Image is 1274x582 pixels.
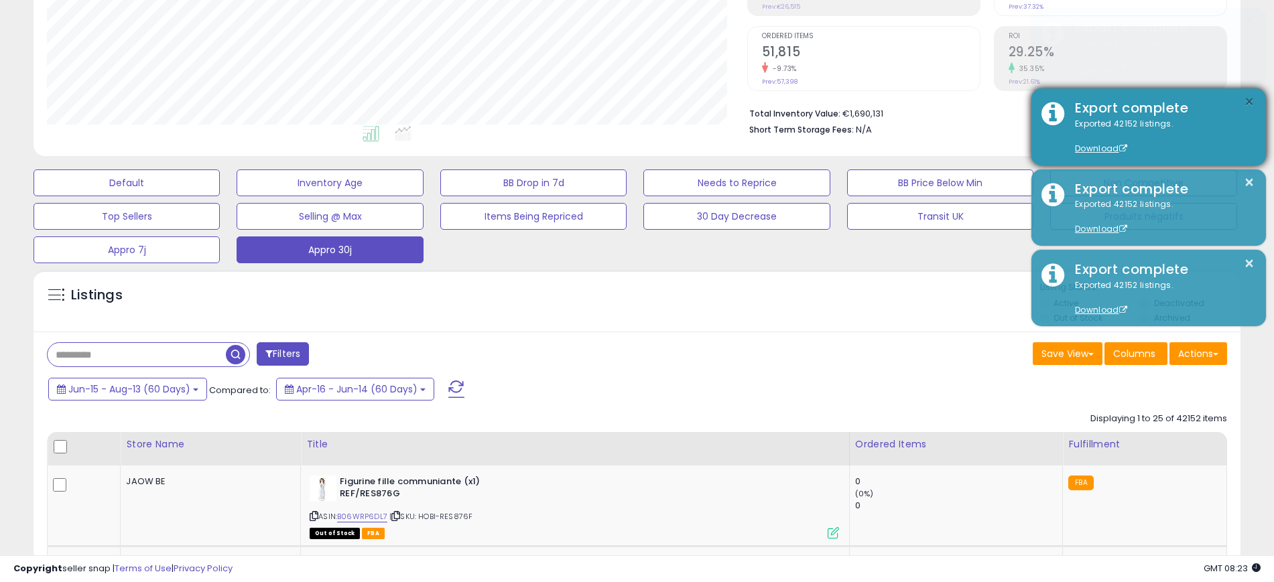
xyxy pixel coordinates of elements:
span: Apr-16 - Jun-14 (60 Days) [296,382,418,396]
button: × [1244,174,1255,191]
a: Terms of Use [115,562,172,575]
span: Jun-15 - Aug-13 (60 Days) [68,382,190,396]
button: Needs to Reprice [643,169,830,196]
button: BB Price Below Min [847,169,1033,196]
small: (0%) [855,488,874,499]
div: seller snap | | [13,563,233,575]
div: Store Name [126,437,295,451]
button: 30 Day Decrease [643,203,830,230]
div: Displaying 1 to 25 of 42152 items [1090,413,1227,425]
button: Apr-16 - Jun-14 (60 Days) [276,378,434,401]
span: 2025-08-14 08:23 GMT [1204,562,1261,575]
button: × [1244,94,1255,111]
img: 21O8EVkQRjL._SL40_.jpg [310,476,336,502]
button: Save View [1033,342,1102,365]
span: FBA [362,528,385,539]
button: Actions [1169,342,1227,365]
button: Inventory Age [237,169,423,196]
a: Download [1075,62,1127,74]
div: Exported 42152 listings. [1065,198,1256,236]
button: Filters [257,342,309,366]
span: N/A [856,123,872,136]
div: Export complete [1065,18,1256,38]
b: Total Inventory Value: [749,108,840,119]
div: Export complete [1065,260,1256,279]
div: Exported 42152 listings. [1065,38,1256,75]
span: All listings that are currently out of stock and unavailable for purchase on Amazon [310,528,360,539]
button: Appro 30j [237,236,423,263]
button: Columns [1104,342,1167,365]
div: Fulfillment [1068,437,1221,451]
h2: 29.25% [1009,44,1226,62]
small: -9.73% [768,64,797,74]
div: ASIN: [310,476,839,538]
span: ROI [1009,33,1226,40]
div: JAOW BE [126,476,290,488]
a: Download [1075,143,1127,154]
div: Exported 42152 listings. [1065,279,1256,317]
a: Privacy Policy [174,562,233,575]
small: Prev: 21.61% [1009,78,1040,86]
small: Prev: €26,515 [762,3,800,11]
li: €1,690,131 [749,104,1217,121]
span: Columns [1113,347,1155,360]
small: Prev: 57,398 [762,78,798,86]
span: | SKU: HOBI-RES876F [389,511,472,522]
span: Ordered Items [762,33,980,40]
button: BB Drop in 7d [440,169,627,196]
b: Short Term Storage Fees: [749,124,854,135]
h2: 51,815 [762,44,980,62]
b: Figurine fille communiante (x1) REF/RES876G [340,476,503,504]
button: Jun-15 - Aug-13 (60 Days) [48,378,207,401]
div: Ordered Items [855,437,1058,451]
a: Download [1075,223,1127,234]
strong: Copyright [13,562,62,575]
h5: Listings [71,286,123,305]
button: Selling @ Max [237,203,423,230]
small: Prev: 37.32% [1009,3,1043,11]
a: Download [1075,304,1127,315]
button: Transit UK [847,203,1033,230]
button: × [1244,13,1255,30]
span: Compared to: [209,384,271,396]
small: 35.35% [1015,64,1045,74]
div: Export complete [1065,179,1256,199]
button: Items Being Repriced [440,203,627,230]
a: B06WRP6DL7 [337,511,387,522]
div: 0 [855,500,1063,512]
small: FBA [1068,476,1093,490]
button: Default [34,169,220,196]
div: Title [306,437,844,451]
button: Appro 7j [34,236,220,263]
div: Export complete [1065,98,1256,118]
button: Top Sellers [34,203,220,230]
div: Exported 42152 listings. [1065,118,1256,155]
div: 0 [855,476,1063,488]
button: × [1244,255,1255,272]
